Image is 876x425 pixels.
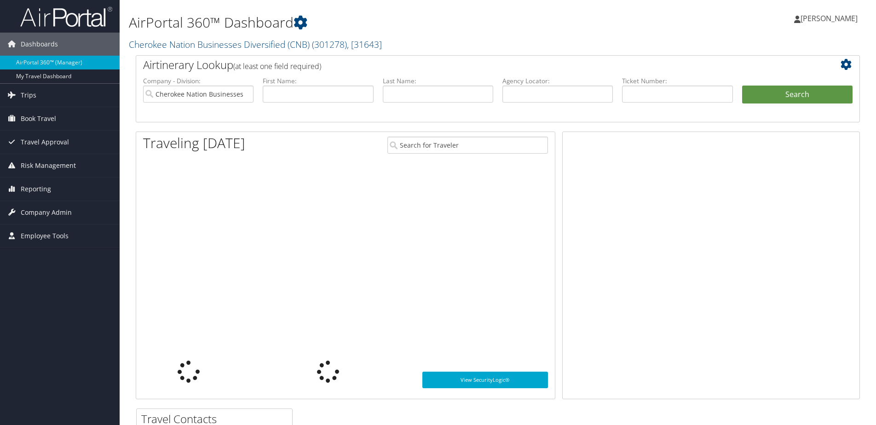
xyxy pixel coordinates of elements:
span: Employee Tools [21,224,69,247]
h1: AirPortal 360™ Dashboard [129,13,621,32]
span: Book Travel [21,107,56,130]
button: Search [742,86,853,104]
span: , [ 31643 ] [347,38,382,51]
span: Risk Management [21,154,76,177]
a: Cherokee Nation Businesses Diversified (CNB) [129,38,382,51]
span: Trips [21,84,36,107]
h1: Traveling [DATE] [143,133,245,153]
input: Search for Traveler [387,137,548,154]
a: View SecurityLogic® [422,372,548,388]
label: Last Name: [383,76,493,86]
span: [PERSON_NAME] [801,13,858,23]
h2: Airtinerary Lookup [143,57,792,73]
span: Travel Approval [21,131,69,154]
img: airportal-logo.png [20,6,112,28]
label: Agency Locator: [502,76,613,86]
label: First Name: [263,76,373,86]
label: Company - Division: [143,76,254,86]
a: [PERSON_NAME] [794,5,867,32]
span: Reporting [21,178,51,201]
span: Dashboards [21,33,58,56]
span: (at least one field required) [233,61,321,71]
span: Company Admin [21,201,72,224]
label: Ticket Number: [622,76,732,86]
span: ( 301278 ) [312,38,347,51]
